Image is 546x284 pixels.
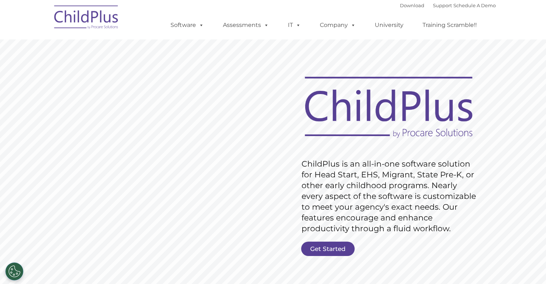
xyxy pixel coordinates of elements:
[415,18,484,32] a: Training Scramble!!
[5,262,23,280] button: Cookies Settings
[51,0,122,36] img: ChildPlus by Procare Solutions
[400,3,496,8] font: |
[433,3,452,8] a: Support
[313,18,363,32] a: Company
[163,18,211,32] a: Software
[281,18,308,32] a: IT
[301,242,355,256] a: Get Started
[302,159,480,234] rs-layer: ChildPlus is an all-in-one software solution for Head Start, EHS, Migrant, State Pre-K, or other ...
[453,3,496,8] a: Schedule A Demo
[368,18,411,32] a: University
[400,3,424,8] a: Download
[216,18,276,32] a: Assessments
